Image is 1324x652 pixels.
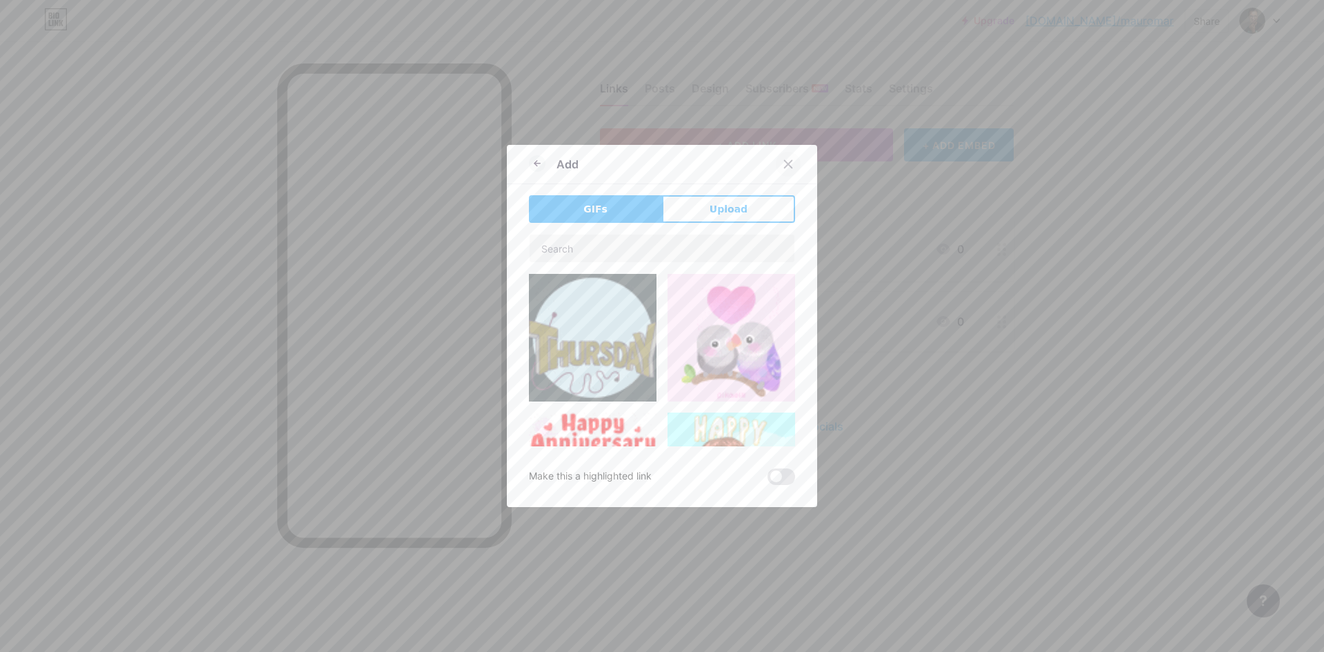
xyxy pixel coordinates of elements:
div: Make this a highlighted link [529,468,652,485]
img: Gihpy [529,413,656,540]
button: Upload [662,195,795,223]
button: GIFs [529,195,662,223]
span: GIFs [583,202,608,217]
div: Add [556,156,579,172]
span: Upload [710,202,748,217]
img: Gihpy [668,274,795,402]
img: Gihpy [668,413,795,540]
img: Gihpy [529,274,656,402]
input: Search [530,235,794,262]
